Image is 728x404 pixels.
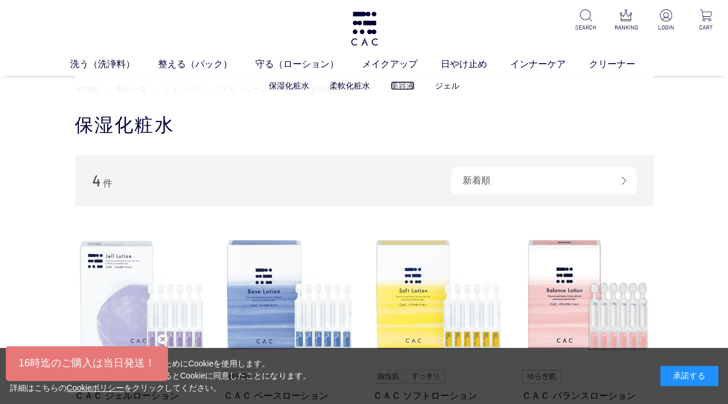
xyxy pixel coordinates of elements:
[362,57,441,71] a: メイクアップ
[255,57,362,71] a: 守る（ローション）
[653,23,679,32] p: LOGIN
[67,383,125,392] a: Cookieポリシー
[693,9,719,32] a: CART
[573,23,599,32] p: SEARCH
[522,229,654,361] img: ＣＡＣ バランスローション
[92,171,101,189] span: 4
[75,113,654,138] h1: 保湿化粧水
[613,23,639,32] p: RANKING
[660,366,718,386] div: 承諾する
[435,81,459,90] a: ジェル
[653,9,679,32] a: LOGIN
[589,57,659,71] a: クリーナー
[330,81,370,90] a: 柔軟化粧水
[693,23,719,32] p: CART
[224,229,356,361] img: ＣＡＣ ベースローション
[573,9,599,32] a: SEARCH
[103,178,112,188] span: 件
[510,57,589,71] a: インナーケア
[269,81,309,90] a: 保湿化粧水
[373,229,505,361] img: ＣＡＣ ソフトローション
[441,57,510,71] a: 日やけ止め
[75,229,207,361] img: ＣＡＣ ジェルローション
[70,57,158,71] a: 洗う（洗浄料）
[613,9,639,32] a: RANKING
[158,57,255,71] a: 整える（パック）
[390,81,415,90] a: 美容液
[349,12,379,46] img: logo
[451,167,636,194] div: 新着順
